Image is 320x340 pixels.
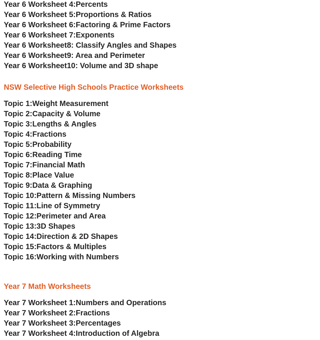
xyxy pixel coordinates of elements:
[4,171,32,179] span: Topic 8:
[76,319,121,327] span: Percentages
[4,20,171,29] a: Year 6 Worksheet 6:Factoring & Prime Factors
[36,201,100,210] span: Line of Symmetry
[4,20,76,29] span: Year 6 Worksheet 6:
[4,120,96,128] a: Topic 3:Lengths & Angles
[36,242,106,251] span: Factors & Multiples
[67,41,176,49] span: 8: Classify Angles and Shapes
[4,150,32,159] span: Topic 6:
[67,61,158,70] span: 10: Volume and 3D shape
[32,140,71,148] span: Probability
[36,232,118,240] span: Direction & 2D Shapes
[4,140,32,148] span: Topic 5:
[4,130,66,138] a: Topic 4:Fractions
[4,212,106,220] a: Topic 12:Perimeter and Area
[36,222,75,230] span: 3D Shapes
[4,253,119,261] a: Topic 16:Working with Numbers
[4,232,36,240] span: Topic 14:
[67,51,145,59] span: 9: Area and Perimeter
[76,298,166,307] span: Numbers and Operations
[4,140,72,148] a: Topic 5:Probability
[4,109,32,118] span: Topic 2:
[4,99,32,108] span: Topic 1:
[4,309,110,317] a: Year 7 Worksheet 2:Fractions
[76,309,110,317] span: Fractions
[32,99,108,108] span: Weight Measurement
[4,298,166,307] a: Year 7 Worksheet 1:Numbers and Operations
[4,120,32,128] span: Topic 3:
[4,319,76,327] span: Year 7 Worksheet 3:
[4,10,76,19] span: Year 6 Worksheet 5:
[32,150,82,159] span: Reading Time
[4,281,316,291] h3: Year 7 Math Worksheets
[32,181,92,189] span: Data & Graphing
[4,298,76,307] span: Year 7 Worksheet 1:
[76,10,152,19] span: Proportions & Ratios
[32,171,74,179] span: Place Value
[4,309,76,317] span: Year 7 Worksheet 2:
[282,304,320,340] iframe: Chat Widget
[4,253,36,261] span: Topic 16:
[4,31,115,39] a: Year 6 Worksheet 7:Exponents
[4,201,36,210] span: Topic 11:
[4,232,118,240] a: Topic 14:Direction & 2D Shapes
[4,31,76,39] span: Year 6 Worksheet 7:
[4,61,158,70] a: Year 6 Worksheet10: Volume and 3D shape
[4,51,145,59] a: Year 6 Worksheet9: Area and Perimeter
[4,242,36,251] span: Topic 15:
[4,222,75,230] a: Topic 13:3D Shapes
[32,130,66,138] span: Fractions
[4,212,36,220] span: Topic 12:
[36,191,135,200] span: Pattern & Missing Numbers
[32,109,100,118] span: Capacity & Volume
[4,191,36,200] span: Topic 10:
[4,161,85,169] a: Topic 7:Financial Math
[4,171,74,179] a: Topic 8:Place Value
[4,41,67,49] span: Year 6 Worksheet
[4,222,36,230] span: Topic 13:
[4,191,135,200] a: Topic 10:Pattern & Missing Numbers
[76,20,171,29] span: Factoring & Prime Factors
[76,31,115,39] span: Exponents
[32,161,85,169] span: Financial Math
[4,99,108,108] a: Topic 1:Weight Measurement
[4,181,92,189] a: Topic 9:Data & Graphing
[4,51,67,59] span: Year 6 Worksheet
[36,212,106,220] span: Perimeter and Area
[4,61,67,70] span: Year 6 Worksheet
[76,329,159,337] span: Introduction of Algebra
[4,161,32,169] span: Topic 7:
[4,181,32,189] span: Topic 9:
[4,10,152,19] a: Year 6 Worksheet 5:Proportions & Ratios
[4,130,32,138] span: Topic 4:
[4,150,82,159] a: Topic 6:Reading Time
[4,329,159,337] a: Year 7 Worksheet 4:Introduction of Algebra
[32,120,96,128] span: Lengths & Angles
[4,109,100,118] a: Topic 2:Capacity & Volume
[4,82,316,92] h3: NSW Selective High Schools Practice Worksheets
[36,253,119,261] span: Working with Numbers
[4,242,107,251] a: Topic 15:Factors & Multiples
[4,319,121,327] a: Year 7 Worksheet 3:Percentages
[4,201,100,210] a: Topic 11:Line of Symmetry
[4,329,76,337] span: Year 7 Worksheet 4:
[4,41,177,49] a: Year 6 Worksheet8: Classify Angles and Shapes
